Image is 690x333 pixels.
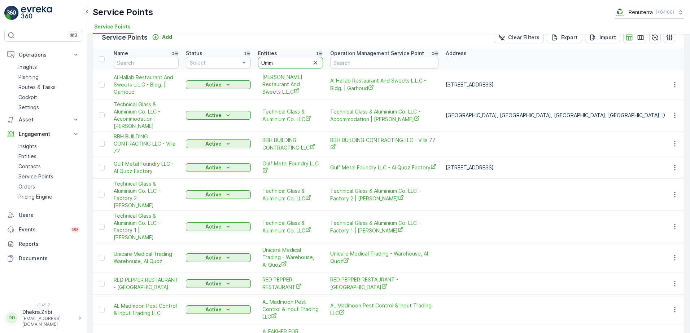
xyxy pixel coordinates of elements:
a: Settings [16,102,82,112]
img: Screenshot_2024-07-26_at_13.33.01.png [615,8,626,16]
a: Routes & Tasks [16,82,82,92]
div: Toggle Row Selected [99,281,105,287]
img: logo [4,6,19,20]
a: Pricing Engine [16,192,82,202]
p: Active [205,140,222,147]
p: Asset [19,116,68,123]
button: Active [186,111,251,120]
p: Active [205,223,222,230]
a: Orders [16,182,82,192]
button: Active [186,139,251,148]
a: RED PEPPER RESTAURANT [262,276,319,291]
p: Status [186,50,202,57]
a: Technical Glass & Aluminium Co. LLC - Accommodation | Jabel Ali [114,101,179,130]
a: Service Points [16,172,82,182]
button: Clear Filters [494,32,544,43]
p: Documents [19,255,79,262]
p: Entities [258,50,277,57]
a: Events99 [4,222,82,237]
input: Search [330,57,438,68]
p: Operations [19,51,68,58]
span: RED PEPPER RESTAURANT - [GEOGRAPHIC_DATA] [330,276,438,291]
a: Cockpit [16,92,82,102]
div: Toggle Row Selected [99,165,105,170]
a: Unicare Medical Trading - Warehouse, Al Quoz [114,250,179,265]
button: DDDhekra.Zribi[EMAIL_ADDRESS][DOMAIN_NAME] [4,308,82,327]
a: Insights [16,141,82,151]
span: Technical Glass & Aluminium Co. LLC - Factory 1 | [PERSON_NAME] [114,212,179,241]
div: Toggle Row Selected [99,112,105,118]
a: AL Madmoon Pest Control & Input Trading LLC [262,298,319,320]
div: Toggle Row Selected [99,141,105,147]
a: AL Madmoon Pest Control & Input Trading LLC [330,302,438,317]
p: Entities [18,153,36,160]
p: [EMAIL_ADDRESS][DOMAIN_NAME] [22,316,74,327]
a: Technical Glass & Aluminium Co. LLC - Accommodation | Jabel Ali [330,108,438,123]
p: Engagement [19,130,68,138]
button: Export [547,32,582,43]
a: BBH BUILDING CONTRACTING LLC [262,137,319,151]
a: RED PEPPER RESTAURANT - Al Karama [330,276,438,291]
div: Toggle Row Selected [99,192,105,197]
a: Users [4,208,82,222]
a: AL Madmoon Pest Control & Input Trading LLC [114,302,179,317]
button: Active [186,163,251,172]
p: Contacts [18,163,41,170]
div: Toggle Row Selected [99,255,105,261]
p: Service Points [102,32,148,43]
a: Technical Glass & Aluminium Co. LLC [262,108,319,123]
p: Users [19,212,79,219]
p: Orders [18,183,35,190]
button: Active [186,80,251,89]
span: Al Hallab Restaurant And Sweets L.L.C - Bldg. | Garhoud [114,74,179,96]
span: Technical Glass & Aluminium Co. LLC - Factory 2 | [PERSON_NAME] [114,180,179,209]
a: RED PEPPER RESTAURANT - Al Karama [114,276,179,291]
p: Renuterra [629,9,653,16]
span: Service Points [94,23,131,30]
a: Gulf Metal Foundry LLC - Al Quoz Factory [330,164,438,171]
a: Al Hallab Restaurant And Sweets L.L.C [262,74,319,96]
p: Active [205,254,222,261]
p: Active [205,280,222,287]
p: Service Points [93,6,153,18]
div: Toggle Row Selected [99,224,105,230]
span: [PERSON_NAME] Restaurant And Sweets L.L.C [262,74,319,96]
span: Technical Glass & Aluminium Co. LLC - Accommodation | [PERSON_NAME] [330,108,438,123]
img: logo_light-DOdMpM7g.png [21,6,52,20]
a: Technical Glass & Aluminium Co. LLC [262,187,319,202]
span: Unicare Medical Trading - Warehouse, Al Quoz [330,250,438,265]
span: Unicare Medical Trading - Warehouse, Al Quoz [262,247,319,268]
a: Technical Glass & Aluminium Co. LLC - Factory 1 | Jabel Ali [114,212,179,241]
p: Routes & Tasks [18,84,56,91]
p: Service Points [18,173,53,180]
p: Active [205,81,222,88]
p: Settings [18,104,39,111]
button: Active [186,222,251,231]
a: BBH BUILDING CONTRACTING LLC - Villa 77 [114,133,179,155]
p: Import [599,34,616,41]
button: Active [186,305,251,314]
p: Events [19,226,66,233]
p: Select [190,59,240,66]
p: Insights [18,63,37,71]
button: Active [186,190,251,199]
span: Technical Glass & Aluminium Co. LLC [262,219,319,234]
p: Name [114,50,128,57]
p: Active [205,306,222,313]
input: Search [258,57,323,68]
span: RED PEPPER RESTAURANT - [GEOGRAPHIC_DATA] [114,276,179,291]
a: Gulf Metal Foundry LLC - Al Quoz Factory [114,160,179,175]
span: Technical Glass & Aluminium Co. LLC - Factory 1 | [PERSON_NAME] [330,219,438,234]
p: Pricing Engine [18,193,52,200]
p: Active [205,112,222,119]
button: Renuterra(+04:00) [615,6,684,19]
p: Cockpit [18,94,37,101]
a: Documents [4,251,82,266]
